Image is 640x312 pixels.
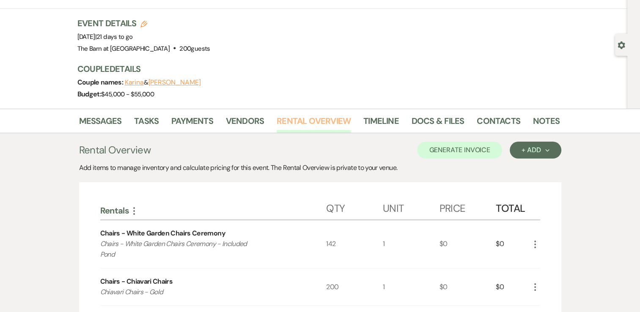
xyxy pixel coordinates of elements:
[417,142,502,159] button: Generate Invoice
[100,276,173,287] div: Chairs - Chiavari Chairs
[363,114,399,133] a: Timeline
[326,194,383,219] div: Qty
[439,268,496,306] div: $0
[77,44,170,53] span: The Barn at [GEOGRAPHIC_DATA]
[77,63,551,75] h3: Couple Details
[326,220,383,268] div: 142
[326,268,383,306] div: 200
[125,79,144,86] button: Karina
[148,79,201,86] button: [PERSON_NAME]
[77,17,210,29] h3: Event Details
[383,194,439,219] div: Unit
[179,44,210,53] span: 200 guests
[101,90,154,99] span: $45,000 - $55,000
[100,287,304,298] p: Chiavari Chairs - Gold
[383,220,439,268] div: 1
[77,33,133,41] span: [DATE]
[77,78,125,87] span: Couple names:
[277,114,351,133] a: Rental Overview
[226,114,264,133] a: Vendors
[100,205,327,216] div: Rentals
[95,33,133,41] span: |
[477,114,520,133] a: Contacts
[533,114,560,133] a: Notes
[412,114,464,133] a: Docs & Files
[383,268,439,306] div: 1
[134,114,159,133] a: Tasks
[77,90,102,99] span: Budget:
[100,238,304,260] p: Chairs - White Garden Chairs Ceremony - Included Pond
[439,194,496,219] div: Price
[171,114,213,133] a: Payments
[496,268,530,306] div: $0
[439,220,496,268] div: $0
[496,220,530,268] div: $0
[79,114,122,133] a: Messages
[618,41,625,49] button: Open lead details
[522,147,549,153] div: + Add
[96,33,133,41] span: 21 days to go
[496,194,530,219] div: Total
[79,163,561,173] div: Add items to manage inventory and calculate pricing for this event. The Rental Overview is privat...
[510,142,561,159] button: + Add
[100,228,225,238] div: Chairs - White Garden Chairs Ceremony
[79,142,151,158] h3: Rental Overview
[125,78,201,87] span: &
